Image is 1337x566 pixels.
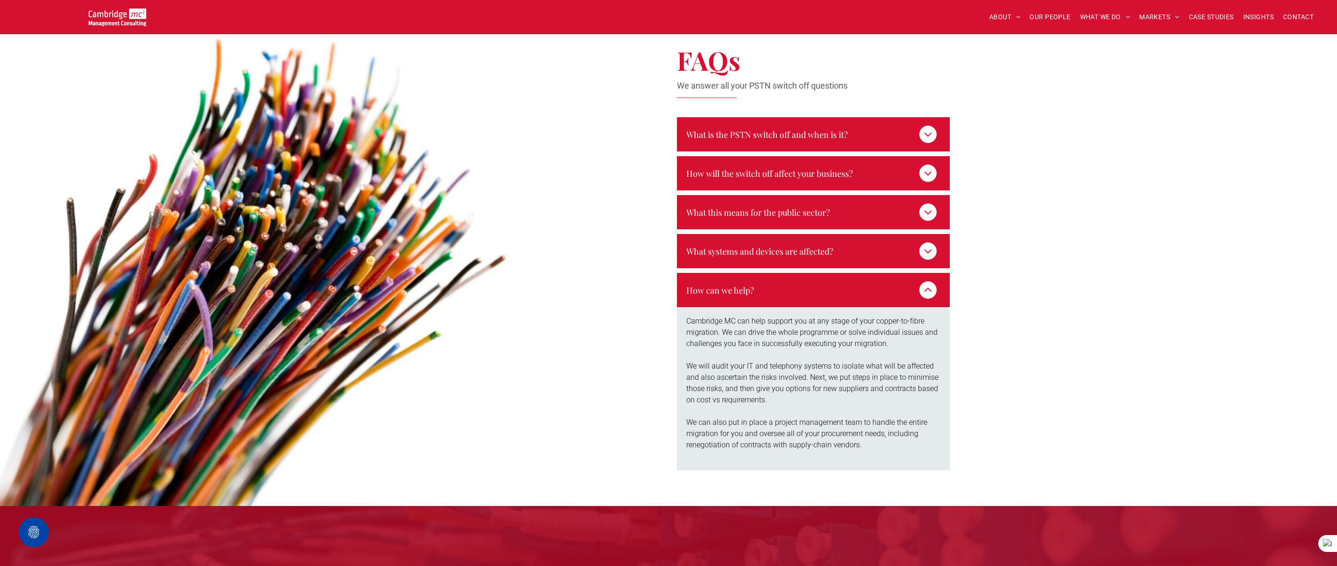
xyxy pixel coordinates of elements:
img: Go to Homepage [89,8,146,26]
h3: What this means for the public sector? [686,207,830,218]
a: ABOUT [984,10,1025,24]
a: WHAT WE DO [1075,10,1135,24]
a: CASE STUDIES [1184,10,1239,24]
span: FAQs [677,43,740,77]
h3: How can we help? [686,285,754,296]
p: We will audit your IT and telephony systems to isolate what will be affected and also ascertain t... [686,361,940,406]
p: Cambridge MC can help support you at any stage of your copper-to-fibre migration. We can drive th... [686,316,940,349]
a: Your Business Transformed | Cambridge Management Consulting [89,10,146,20]
span: We answer all your PSTN switch off questions [677,81,848,91]
a: OUR PEOPLE [1025,10,1075,24]
a: INSIGHTS [1239,10,1278,24]
h3: What systems and devices are affected? [686,246,833,257]
a: CONTACT [1278,10,1318,24]
h3: How will the switch off affect your business? [686,168,853,179]
h3: What is the PSTN switch off and when is it? [686,129,848,140]
a: MARKETS [1134,10,1184,24]
p: We can also put in place a project management team to handle the entire migration for you and ove... [686,417,940,451]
